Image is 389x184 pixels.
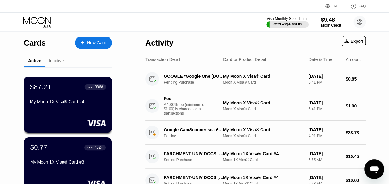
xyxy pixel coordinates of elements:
div: Moon 1X Visa® Card [223,158,303,162]
div: 6:41 PM [309,107,341,111]
div: $10.45 [346,154,366,159]
div: Visa Monthly Spend Limit [266,16,308,21]
div: 3868 [95,85,103,89]
div: Fee [164,96,207,101]
div: Google CamScanner sca 650-2530000 USDeclineMy Moon X Visa® CardMoon X Visa® Card[DATE]4:01 PM$38.73 [145,121,366,145]
div: Inactive [49,58,64,63]
div: [DATE] [309,100,341,105]
div: My Moon 1X Visa® Card #3 [30,160,106,164]
div: Moon Credit [321,23,341,28]
div: New Card [87,40,106,46]
div: EN [325,3,344,9]
div: Card or Product Detail [223,57,266,62]
div: Activity [145,38,173,47]
div: Active [28,58,41,63]
div: EN [332,4,337,8]
div: [DATE] [309,74,341,79]
div: [DATE] [309,151,341,156]
div: Settled Purchase [164,158,229,162]
div: $279.43 / $4,000.00 [273,22,302,26]
div: My Moon X Visa® Card [223,100,303,105]
div: GOOGLE *Google One [DOMAIN_NAME][URL][GEOGRAPHIC_DATA]Pending PurchaseMy Moon X Visa® CardMoon X ... [145,67,366,91]
div: A 1.00% fee (minimum of $1.00) is charged on all transactions [164,103,210,116]
div: Amount [346,57,361,62]
div: 4:01 PM [309,134,341,138]
div: $0.85 [346,77,366,81]
div: Moon X Visa® Card [223,107,303,111]
div: $9.48 [321,17,341,23]
div: ● ● ● ● [88,86,94,88]
div: Decline [164,134,229,138]
div: 6:41 PM [309,80,341,85]
div: [DATE] [309,127,341,132]
div: Export [342,36,366,46]
div: FAQ [358,4,366,8]
div: PARCHMENT-UNIV DOCS [PHONE_NUMBER] US [164,175,224,180]
div: GOOGLE *Google One [DOMAIN_NAME][URL][GEOGRAPHIC_DATA] [164,74,224,79]
div: My Moon X Visa® Card [223,74,303,79]
div: My Moon 1X Visa® Card #4 [223,175,303,180]
div: $9.48Moon Credit [321,17,341,28]
div: $0.77 [30,143,47,151]
div: Moon X Visa® Card [223,134,303,138]
div: Moon X Visa® Card [223,80,303,85]
div: 4624 [94,145,103,150]
div: Google CamScanner sca 650-2530000 US [164,127,224,132]
div: New Card [75,37,112,49]
div: [DATE] [309,175,341,180]
div: $38.73 [346,130,366,135]
div: My Moon 1X Visa® Card #4 [223,151,303,156]
div: My Moon 1X Visa® Card #4 [30,99,106,104]
div: $87.21 [30,83,51,91]
div: ● ● ● ● [87,147,93,148]
div: PARCHMENT-UNIV DOCS [PHONE_NUMBER] US [164,151,224,156]
div: Pending Purchase [164,80,229,85]
div: FAQ [344,3,366,9]
div: $87.21● ● ● ●3868My Moon 1X Visa® Card #4 [24,77,112,132]
iframe: Button to launch messaging window [364,159,384,179]
div: $1.00 [346,103,366,108]
div: Transaction Detail [145,57,180,62]
div: FeeA 1.00% fee (minimum of $1.00) is charged on all transactionsMy Moon X Visa® CardMoon X Visa® ... [145,91,366,121]
div: My Moon X Visa® Card [223,127,303,132]
div: 5:55 AM [309,158,341,162]
div: Export [344,39,363,44]
div: Cards [24,38,46,47]
div: PARCHMENT-UNIV DOCS [PHONE_NUMBER] USSettled PurchaseMy Moon 1X Visa® Card #4Moon 1X Visa® Card[D... [145,145,366,169]
div: $10.00 [346,178,366,183]
div: Visa Monthly Spend Limit$279.43/$4,000.00 [266,16,308,28]
div: Date & Time [309,57,332,62]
